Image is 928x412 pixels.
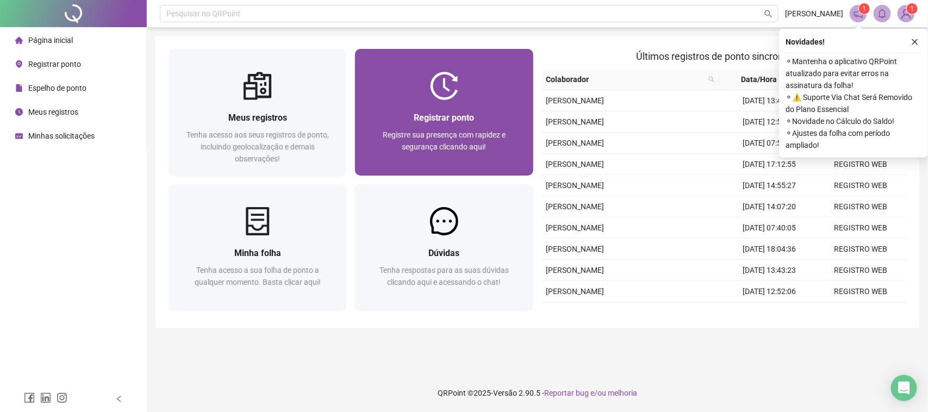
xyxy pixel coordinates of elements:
[786,91,921,115] span: ⚬ ⚠️ Suporte Via Chat Será Removido do Plano Essencial
[815,154,906,175] td: REGISTRO WEB
[28,108,78,116] span: Meus registros
[815,260,906,281] td: REGISTRO WEB
[898,5,914,22] img: 84182
[186,130,329,163] span: Tenha acesso aos seus registros de ponto, incluindo geolocalização e demais observações!
[546,223,605,232] span: [PERSON_NAME]
[708,76,715,83] span: search
[24,392,35,403] span: facebook
[815,281,906,302] td: REGISTRO WEB
[786,127,921,151] span: ⚬ Ajustes da folha com período ampliado!
[891,375,917,401] div: Open Intercom Messenger
[544,389,637,397] span: Reportar bug e/ou melhoria
[115,395,123,403] span: left
[854,9,863,18] span: notification
[724,90,815,111] td: [DATE] 13:47:28
[815,302,906,323] td: REGISTRO WEB
[355,49,533,176] a: Registrar pontoRegistre sua presença com rapidez e segurança clicando aqui!
[815,217,906,239] td: REGISTRO WEB
[815,196,906,217] td: REGISTRO WEB
[724,196,815,217] td: [DATE] 14:07:20
[724,133,815,154] td: [DATE] 07:54:41
[911,38,919,46] span: close
[785,8,843,20] span: [PERSON_NAME]
[383,130,506,151] span: Registre sua presença com rapidez e segurança clicando aqui!
[636,51,812,62] span: Últimos registros de ponto sincronizados
[15,108,23,116] span: clock-circle
[877,9,887,18] span: bell
[28,60,81,68] span: Registrar ponto
[28,36,73,45] span: Página inicial
[546,287,605,296] span: [PERSON_NAME]
[234,248,281,258] span: Minha folha
[546,181,605,190] span: [PERSON_NAME]
[786,115,921,127] span: ⚬ Novidade no Cálculo do Saldo!
[57,392,67,403] span: instagram
[355,184,533,311] a: DúvidasTenha respostas para as suas dúvidas clicando aqui e acessando o chat!
[724,217,815,239] td: [DATE] 07:40:05
[859,3,870,14] sup: 1
[724,302,815,323] td: [DATE] 08:12:54
[706,71,717,88] span: search
[28,84,86,92] span: Espelho de ponto
[15,36,23,44] span: home
[786,36,825,48] span: Novidades !
[724,73,795,85] span: Data/Hora
[414,113,474,123] span: Registrar ponto
[493,389,517,397] span: Versão
[546,202,605,211] span: [PERSON_NAME]
[228,113,287,123] span: Meus registros
[428,248,459,258] span: Dúvidas
[15,84,23,92] span: file
[724,111,815,133] td: [DATE] 12:58:26
[40,392,51,403] span: linkedin
[169,184,346,311] a: Minha folhaTenha acesso a sua folha de ponto a qualquer momento. Basta clicar aqui!
[546,117,605,126] span: [PERSON_NAME]
[724,260,815,281] td: [DATE] 13:43:23
[15,132,23,140] span: schedule
[815,175,906,196] td: REGISTRO WEB
[195,266,321,286] span: Tenha acesso a sua folha de ponto a qualquer momento. Basta clicar aqui!
[28,132,95,140] span: Minhas solicitações
[786,55,921,91] span: ⚬ Mantenha o aplicativo QRPoint atualizado para evitar erros na assinatura da folha!
[15,60,23,68] span: environment
[724,154,815,175] td: [DATE] 17:12:55
[546,245,605,253] span: [PERSON_NAME]
[169,49,346,176] a: Meus registrosTenha acesso aos seus registros de ponto, incluindo geolocalização e demais observa...
[546,96,605,105] span: [PERSON_NAME]
[724,281,815,302] td: [DATE] 12:52:06
[724,239,815,260] td: [DATE] 18:04:36
[546,139,605,147] span: [PERSON_NAME]
[546,160,605,168] span: [PERSON_NAME]
[863,5,867,13] span: 1
[815,239,906,260] td: REGISTRO WEB
[911,5,914,13] span: 1
[546,73,704,85] span: Colaborador
[379,266,509,286] span: Tenha respostas para as suas dúvidas clicando aqui e acessando o chat!
[719,69,808,90] th: Data/Hora
[546,266,605,274] span: [PERSON_NAME]
[724,175,815,196] td: [DATE] 14:55:27
[764,10,773,18] span: search
[907,3,918,14] sup: Atualize o seu contato no menu Meus Dados
[147,374,928,412] footer: QRPoint © 2025 - 2.90.5 -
